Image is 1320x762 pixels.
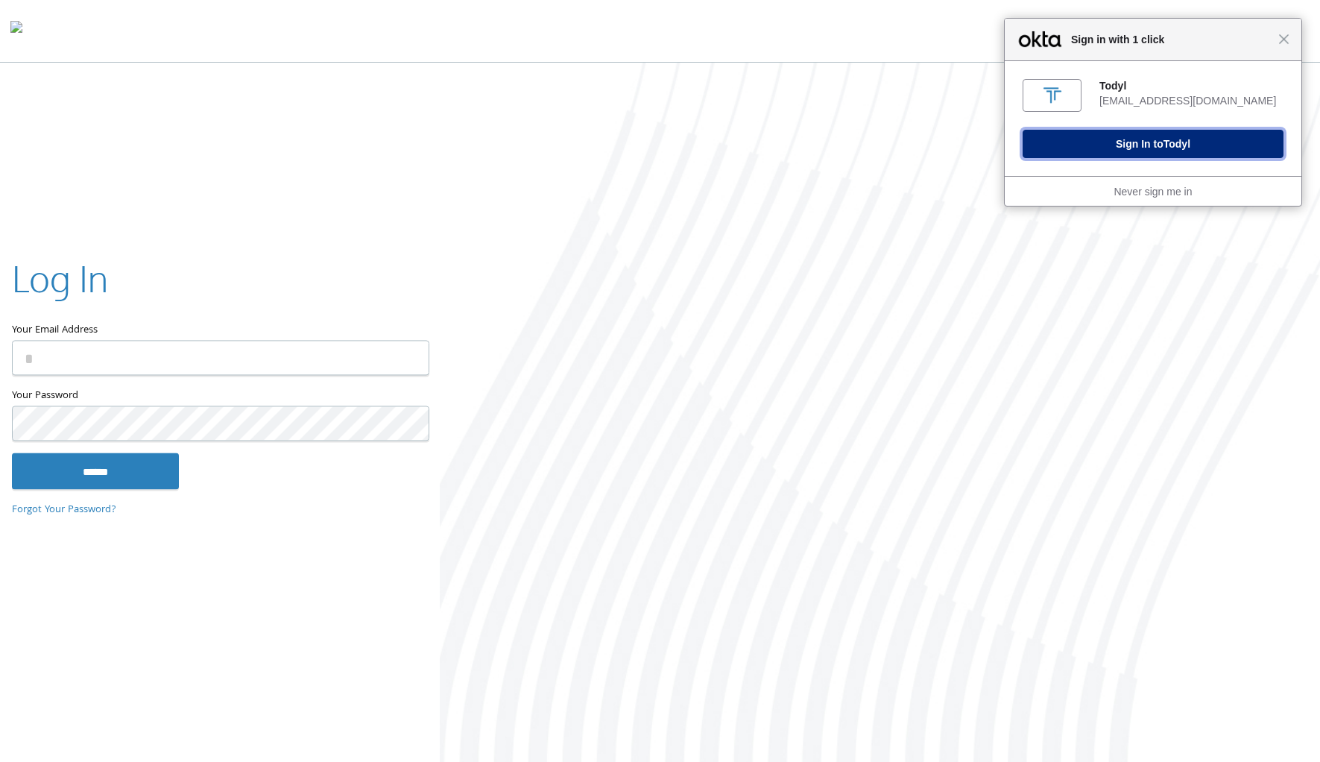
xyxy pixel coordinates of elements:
[1064,31,1278,48] span: Sign in with 1 click
[1099,94,1283,107] div: [EMAIL_ADDRESS][DOMAIN_NAME]
[10,16,22,45] img: todyl-logo-dark.svg
[12,254,108,303] h2: Log In
[1099,79,1283,92] div: Todyl
[12,388,428,406] label: Your Password
[1114,186,1192,198] a: Never sign me in
[1040,84,1064,107] img: fs01x314hryW67TKT0h8
[1278,34,1289,45] span: Close
[1163,138,1190,150] span: Todyl
[1023,130,1283,158] button: Sign In toTodyl
[12,502,116,518] a: Forgot Your Password?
